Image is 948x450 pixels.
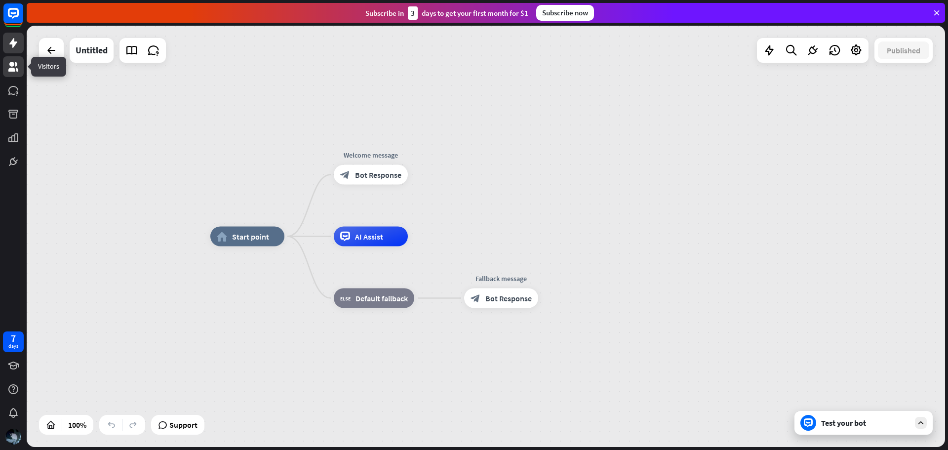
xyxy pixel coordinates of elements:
[3,331,24,352] a: 7 days
[232,232,269,242] span: Start point
[76,38,108,63] div: Untitled
[365,6,528,20] div: Subscribe in days to get your first month for $1
[65,417,89,433] div: 100%
[355,293,408,303] span: Default fallback
[340,170,350,180] i: block_bot_response
[169,417,197,433] span: Support
[11,334,16,343] div: 7
[878,41,929,59] button: Published
[355,232,383,242] span: AI Assist
[340,293,351,303] i: block_fallback
[457,274,546,284] div: Fallback message
[326,150,415,160] div: Welcome message
[8,343,18,350] div: days
[471,293,480,303] i: block_bot_response
[217,232,227,242] i: home_2
[8,4,38,34] button: Open LiveChat chat widget
[485,293,532,303] span: Bot Response
[355,170,401,180] span: Bot Response
[821,418,910,428] div: Test your bot
[536,5,594,21] div: Subscribe now
[408,6,418,20] div: 3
